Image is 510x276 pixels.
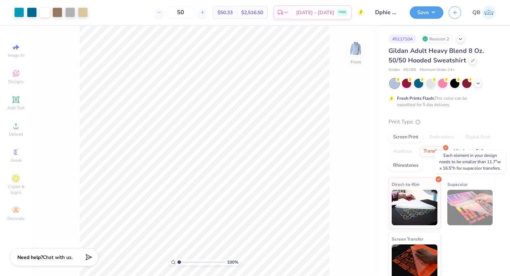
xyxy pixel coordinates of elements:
[4,184,28,195] span: Clipart & logos
[471,146,488,157] div: Foil
[410,6,443,19] button: Save
[43,254,73,261] span: Chat with us.
[389,67,400,73] span: Gildan
[425,132,459,143] div: Embroidery
[370,5,404,20] input: Untitled Design
[435,150,505,173] div: Each element in your design needs to be smaller than 11.7"w x 16.5"h for supacolor transfers.
[389,118,496,126] div: Print Type
[392,235,424,243] span: Screen Transfer
[420,34,453,43] div: Revision 2
[339,10,346,15] span: FREE
[449,146,469,157] div: Vinyl
[348,41,363,55] img: Front
[397,95,435,101] strong: Fresh Prints Flash:
[461,132,495,143] div: Digital Print
[389,146,417,157] div: Applique
[389,160,423,171] div: Rhinestones
[482,6,496,20] img: Quinn Brown
[472,9,480,17] span: QB
[447,181,468,188] span: Supacolor
[296,9,334,16] span: [DATE] - [DATE]
[447,190,493,225] img: Supacolor
[8,53,24,58] span: Image AI
[241,9,263,16] span: $2,516.50
[389,46,484,65] span: Gildan Adult Heavy Blend 8 Oz. 50/50 Hooded Sweatshirt
[389,132,423,143] div: Screen Print
[217,9,233,16] span: $50.33
[420,67,455,73] span: Minimum Order: 24 +
[403,67,416,73] span: # G185
[8,79,24,84] span: Designs
[7,216,24,221] span: Decorate
[392,181,420,188] span: Direct-to-film
[17,254,43,261] strong: Need help?
[7,105,24,111] span: Add Text
[227,259,238,265] span: 100 %
[419,146,447,157] div: Transfers
[351,59,361,65] div: Front
[397,95,484,108] div: This color can be expedited for 5 day delivery.
[392,190,437,225] img: Direct-to-film
[9,131,23,137] span: Upload
[389,34,417,43] div: # 511710A
[167,6,194,19] input: – –
[11,158,22,163] span: Greek
[472,6,496,20] a: QB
